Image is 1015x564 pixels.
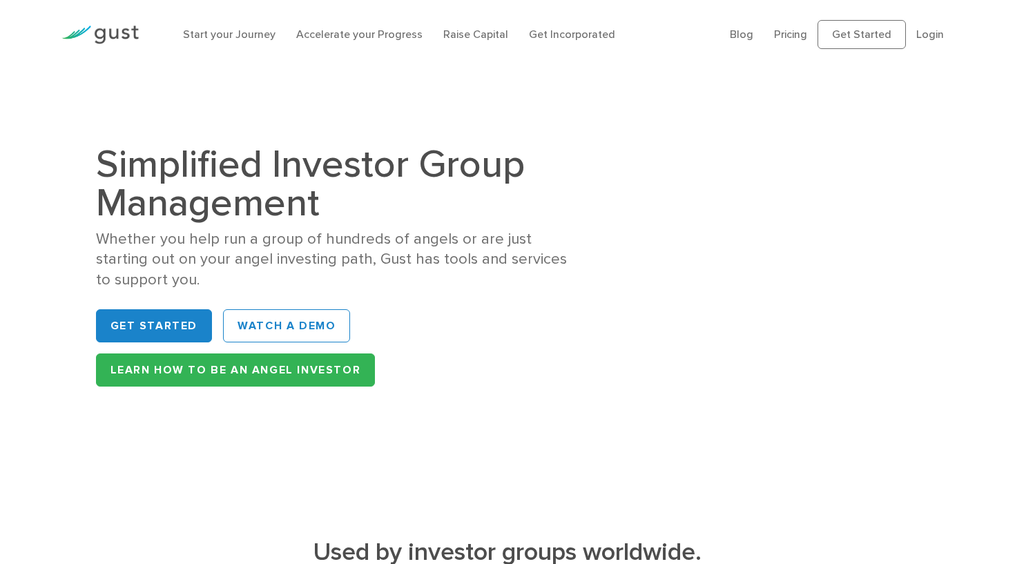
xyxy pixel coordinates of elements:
a: Blog [730,28,753,41]
div: Whether you help run a group of hundreds of angels or are just starting out on your angel investi... [96,229,568,290]
a: WATCH A DEMO [223,309,350,342]
a: Pricing [774,28,807,41]
a: Login [916,28,944,41]
img: Gust Logo [61,26,139,44]
a: Get Started [96,309,213,342]
a: Raise Capital [443,28,508,41]
a: Learn How to be an Angel Investor [96,353,376,387]
h1: Simplified Investor Group Management [96,145,568,222]
a: Accelerate your Progress [296,28,423,41]
a: Get Incorporated [529,28,615,41]
a: Start your Journey [183,28,275,41]
a: Get Started [818,20,906,49]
